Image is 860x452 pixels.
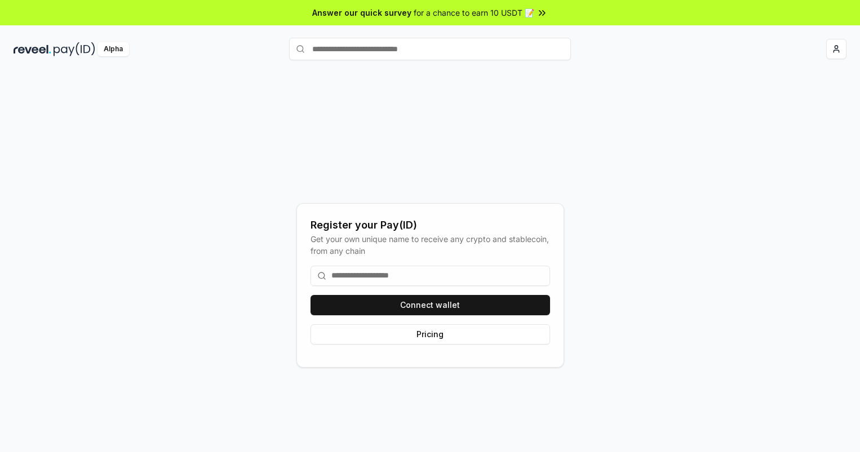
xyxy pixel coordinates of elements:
img: pay_id [54,42,95,56]
button: Pricing [311,324,550,344]
button: Connect wallet [311,295,550,315]
div: Get your own unique name to receive any crypto and stablecoin, from any chain [311,233,550,257]
img: reveel_dark [14,42,51,56]
span: for a chance to earn 10 USDT 📝 [414,7,534,19]
div: Register your Pay(ID) [311,217,550,233]
div: Alpha [97,42,129,56]
span: Answer our quick survey [312,7,411,19]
